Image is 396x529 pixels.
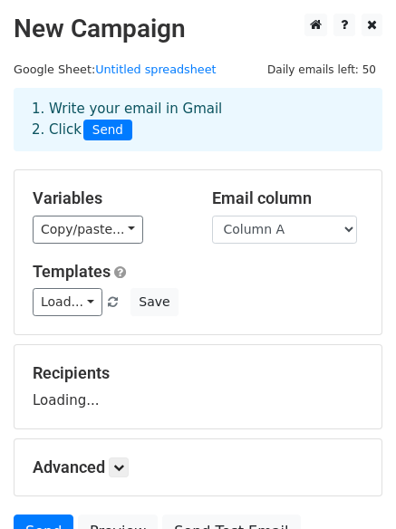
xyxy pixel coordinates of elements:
small: Google Sheet: [14,63,217,76]
span: Send [83,120,132,141]
h5: Variables [33,188,185,208]
a: Untitled spreadsheet [95,63,216,76]
a: Copy/paste... [33,216,143,244]
a: Load... [33,288,102,316]
h5: Advanced [33,457,363,477]
button: Save [130,288,178,316]
h5: Email column [212,188,364,208]
div: 1. Write your email in Gmail 2. Click [18,99,378,140]
a: Templates [33,262,111,281]
span: Daily emails left: 50 [261,60,382,80]
a: Daily emails left: 50 [261,63,382,76]
div: Loading... [33,363,363,410]
h5: Recipients [33,363,363,383]
h2: New Campaign [14,14,382,44]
